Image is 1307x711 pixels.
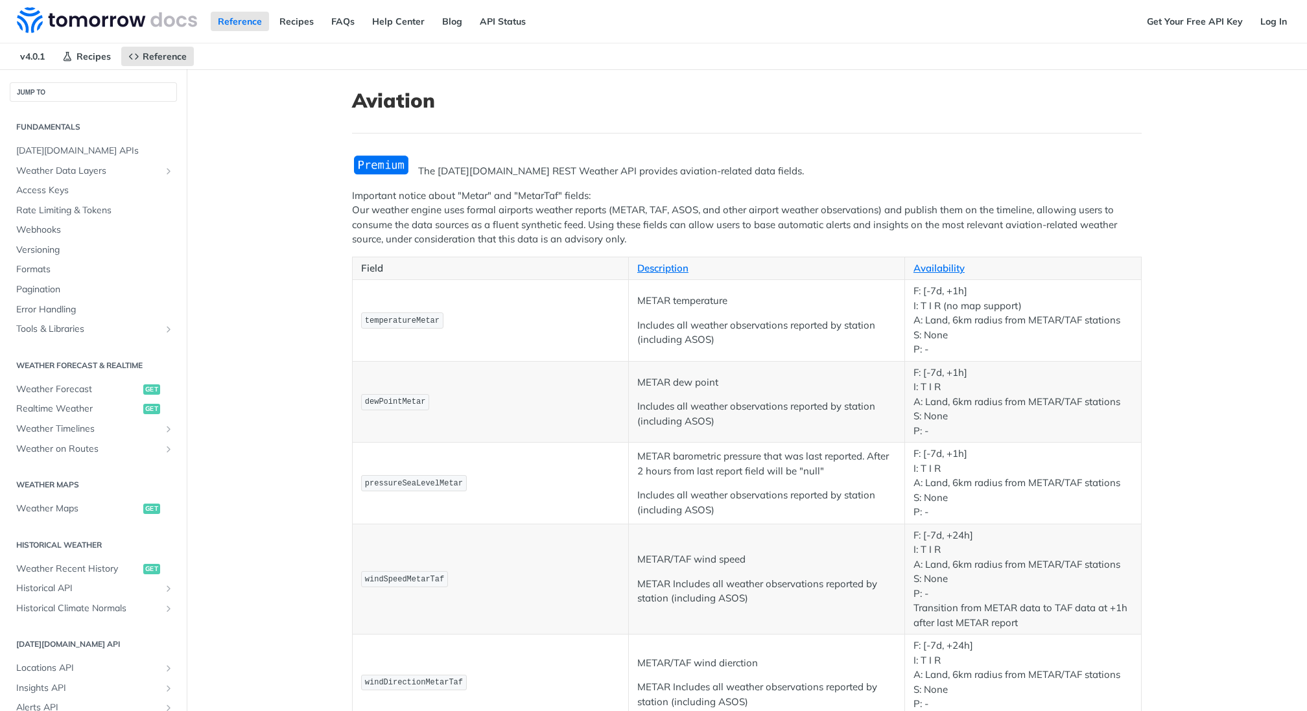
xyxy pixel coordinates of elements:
[637,262,689,274] a: Description
[637,294,896,309] p: METAR temperature
[913,447,1133,520] p: F: [-7d, +1h] I: T I R A: Land, 6km radius from METAR/TAF stations S: None P: -
[637,375,896,390] p: METAR dew point
[143,504,160,514] span: get
[16,402,140,415] span: Realtime Weather
[16,224,174,237] span: Webhooks
[16,165,160,178] span: Weather Data Layers
[10,240,177,260] a: Versioning
[913,366,1133,439] p: F: [-7d, +1h] I: T I R A: Land, 6km radius from METAR/TAF stations S: None P: -
[163,424,174,434] button: Show subpages for Weather Timelines
[361,675,467,691] code: windDirectionMetarTaf
[16,145,174,157] span: [DATE][DOMAIN_NAME] APIs
[10,201,177,220] a: Rate Limiting & Tokens
[10,439,177,459] a: Weather on RoutesShow subpages for Weather on Routes
[211,12,269,31] a: Reference
[10,161,177,181] a: Weather Data LayersShow subpages for Weather Data Layers
[361,312,443,329] code: temperatureMetar
[163,603,174,614] button: Show subpages for Historical Climate Normals
[913,262,965,274] a: Availability
[13,47,52,66] span: v4.0.1
[361,261,620,276] p: Field
[10,181,177,200] a: Access Keys
[10,380,177,399] a: Weather Forecastget
[121,47,194,66] a: Reference
[637,399,896,428] p: Includes all weather observations reported by station (including ASOS)
[913,284,1133,357] p: F: [-7d, +1h] I: T I R (no map support) A: Land, 6km radius from METAR/TAF stations S: None P: -
[10,638,177,650] h2: [DATE][DOMAIN_NAME] API
[17,7,197,33] img: Tomorrow.io Weather API Docs
[16,582,160,595] span: Historical API
[324,12,362,31] a: FAQs
[352,164,1142,179] p: The [DATE][DOMAIN_NAME] REST Weather API provides aviation-related data fields.
[637,449,896,478] p: METAR barometric pressure that was last reported. After 2 hours from last report field will be "n...
[272,12,321,31] a: Recipes
[10,599,177,618] a: Historical Climate NormalsShow subpages for Historical Climate Normals
[10,121,177,133] h2: Fundamentals
[55,47,118,66] a: Recipes
[163,166,174,176] button: Show subpages for Weather Data Layers
[10,260,177,279] a: Formats
[16,602,160,615] span: Historical Climate Normals
[637,656,896,671] p: METAR/TAF wind dierction
[361,571,448,587] code: windSpeedMetarTaf
[10,539,177,551] h2: Historical Weather
[637,577,896,606] p: METAR Includes all weather observations reported by station (including ASOS)
[637,680,896,709] p: METAR Includes all weather observations reported by station (including ASOS)
[637,318,896,347] p: Includes all weather observations reported by station (including ASOS)
[352,189,1142,247] p: Important notice about "Metar" and "MetarTaf" fields: Our weather engine uses formal airports wea...
[143,404,160,414] span: get
[10,82,177,102] button: JUMP TO
[10,419,177,439] a: Weather TimelinesShow subpages for Weather Timelines
[163,683,174,694] button: Show subpages for Insights API
[16,204,174,217] span: Rate Limiting & Tokens
[361,394,429,410] code: dewPointMetar
[143,51,187,62] span: Reference
[143,384,160,395] span: get
[16,244,174,257] span: Versioning
[77,51,111,62] span: Recipes
[10,579,177,598] a: Historical APIShow subpages for Historical API
[10,300,177,320] a: Error Handling
[10,141,177,161] a: [DATE][DOMAIN_NAME] APIs
[10,659,177,678] a: Locations APIShow subpages for Locations API
[16,283,174,296] span: Pagination
[637,552,896,567] p: METAR/TAF wind speed
[16,383,140,396] span: Weather Forecast
[637,488,896,517] p: Includes all weather observations reported by station (including ASOS)
[10,360,177,371] h2: Weather Forecast & realtime
[361,475,467,491] code: pressureSeaLevelMetar
[16,682,160,695] span: Insights API
[16,263,174,276] span: Formats
[16,443,160,456] span: Weather on Routes
[143,564,160,574] span: get
[10,220,177,240] a: Webhooks
[16,563,140,576] span: Weather Recent History
[10,679,177,698] a: Insights APIShow subpages for Insights API
[163,663,174,673] button: Show subpages for Locations API
[16,323,160,336] span: Tools & Libraries
[473,12,533,31] a: API Status
[10,399,177,419] a: Realtime Weatherget
[16,423,160,436] span: Weather Timelines
[10,559,177,579] a: Weather Recent Historyget
[365,12,432,31] a: Help Center
[913,528,1133,631] p: F: [-7d, +24h] I: T I R A: Land, 6km radius from METAR/TAF stations S: None P: - Transition from ...
[163,583,174,594] button: Show subpages for Historical API
[163,444,174,454] button: Show subpages for Weather on Routes
[10,499,177,519] a: Weather Mapsget
[435,12,469,31] a: Blog
[1253,12,1294,31] a: Log In
[16,502,140,515] span: Weather Maps
[10,280,177,299] a: Pagination
[16,662,160,675] span: Locations API
[1140,12,1250,31] a: Get Your Free API Key
[10,320,177,339] a: Tools & LibrariesShow subpages for Tools & Libraries
[16,184,174,197] span: Access Keys
[10,479,177,491] h2: Weather Maps
[16,303,174,316] span: Error Handling
[352,89,1142,112] h1: Aviation
[163,324,174,334] button: Show subpages for Tools & Libraries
